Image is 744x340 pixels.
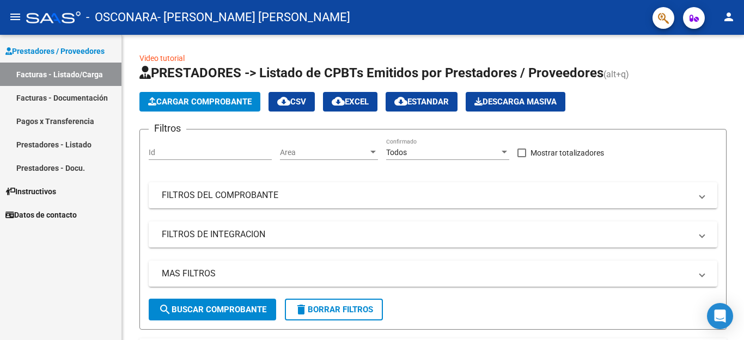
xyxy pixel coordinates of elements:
[323,92,377,112] button: EXCEL
[9,10,22,23] mat-icon: menu
[466,92,565,112] app-download-masive: Descarga masiva de comprobantes (adjuntos)
[394,95,407,108] mat-icon: cloud_download
[158,303,172,316] mat-icon: search
[394,97,449,107] span: Estandar
[139,65,603,81] span: PRESTADORES -> Listado de CPBTs Emitidos por Prestadores / Proveedores
[149,221,717,248] mat-expansion-panel-header: FILTROS DE INTEGRACION
[474,97,557,107] span: Descarga Masiva
[158,305,266,314] span: Buscar Comprobante
[386,148,407,157] span: Todos
[277,95,290,108] mat-icon: cloud_download
[295,303,308,316] mat-icon: delete
[139,54,185,63] a: Video tutorial
[148,97,252,107] span: Cargar Comprobante
[5,45,105,57] span: Prestadores / Proveedores
[149,299,276,320] button: Buscar Comprobante
[332,95,345,108] mat-icon: cloud_download
[139,92,260,112] button: Cargar Comprobante
[722,10,735,23] mat-icon: person
[162,268,691,280] mat-panel-title: MAS FILTROS
[149,261,717,287] mat-expansion-panel-header: MAS FILTROS
[86,5,157,29] span: - OSCONARA
[530,146,604,159] span: Mostrar totalizadores
[269,92,315,112] button: CSV
[277,97,306,107] span: CSV
[285,299,383,320] button: Borrar Filtros
[280,148,368,157] span: Area
[386,92,458,112] button: Estandar
[332,97,369,107] span: EXCEL
[295,305,373,314] span: Borrar Filtros
[466,92,565,112] button: Descarga Masiva
[149,121,186,136] h3: Filtros
[5,209,77,221] span: Datos de contacto
[603,69,629,79] span: (alt+q)
[157,5,350,29] span: - [PERSON_NAME] [PERSON_NAME]
[707,303,733,329] div: Open Intercom Messenger
[162,189,691,201] mat-panel-title: FILTROS DEL COMPROBANTE
[149,182,717,208] mat-expansion-panel-header: FILTROS DEL COMPROBANTE
[5,186,56,197] span: Instructivos
[162,228,691,240] mat-panel-title: FILTROS DE INTEGRACION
